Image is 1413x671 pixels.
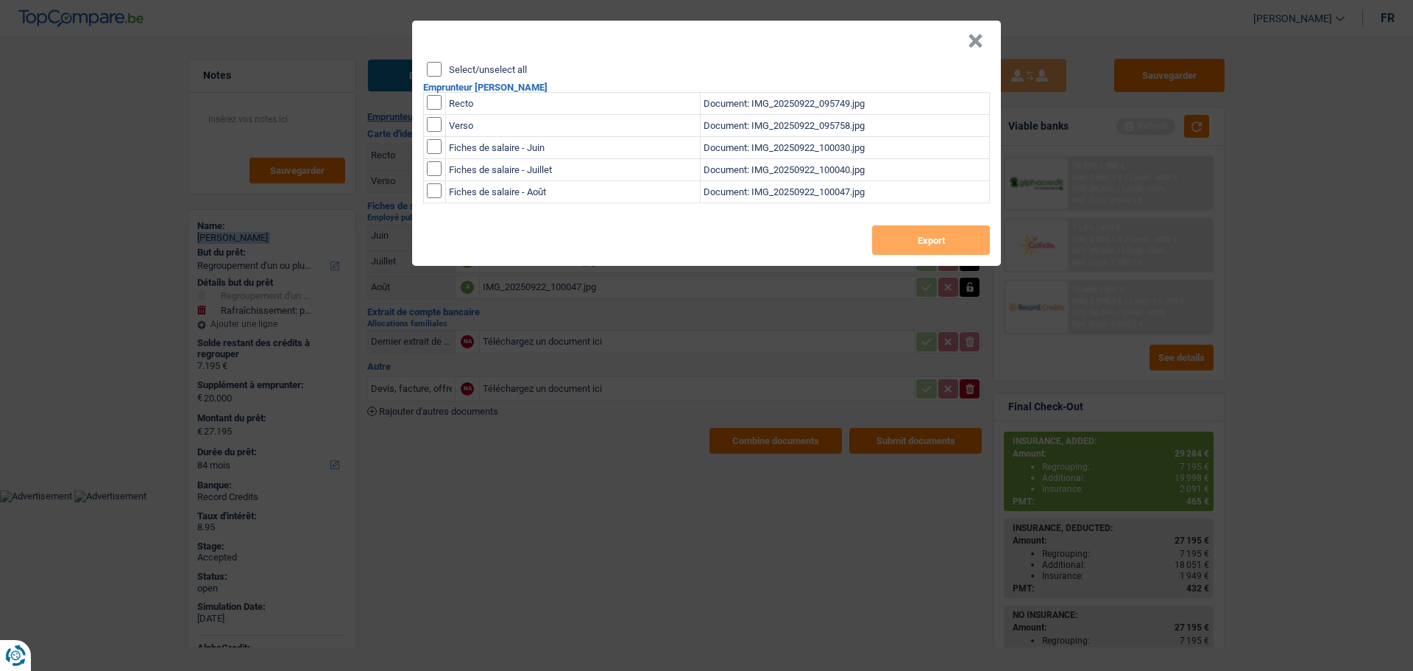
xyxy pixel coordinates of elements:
td: Document: IMG_20250922_095758.jpg [701,115,990,137]
td: Fiches de salaire - Juillet [446,159,701,181]
td: Document: IMG_20250922_100030.jpg [701,137,990,159]
td: Fiches de salaire - Août [446,181,701,203]
td: Document: IMG_20250922_095749.jpg [701,93,990,115]
td: Document: IMG_20250922_100047.jpg [701,181,990,203]
td: Verso [446,115,701,137]
td: Recto [446,93,701,115]
label: Select/unselect all [449,65,527,74]
td: Fiches de salaire - Juin [446,137,701,159]
button: Close [968,34,983,49]
td: Document: IMG_20250922_100040.jpg [701,159,990,181]
button: Export [872,225,990,255]
h2: Emprunteur [PERSON_NAME] [423,82,990,92]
